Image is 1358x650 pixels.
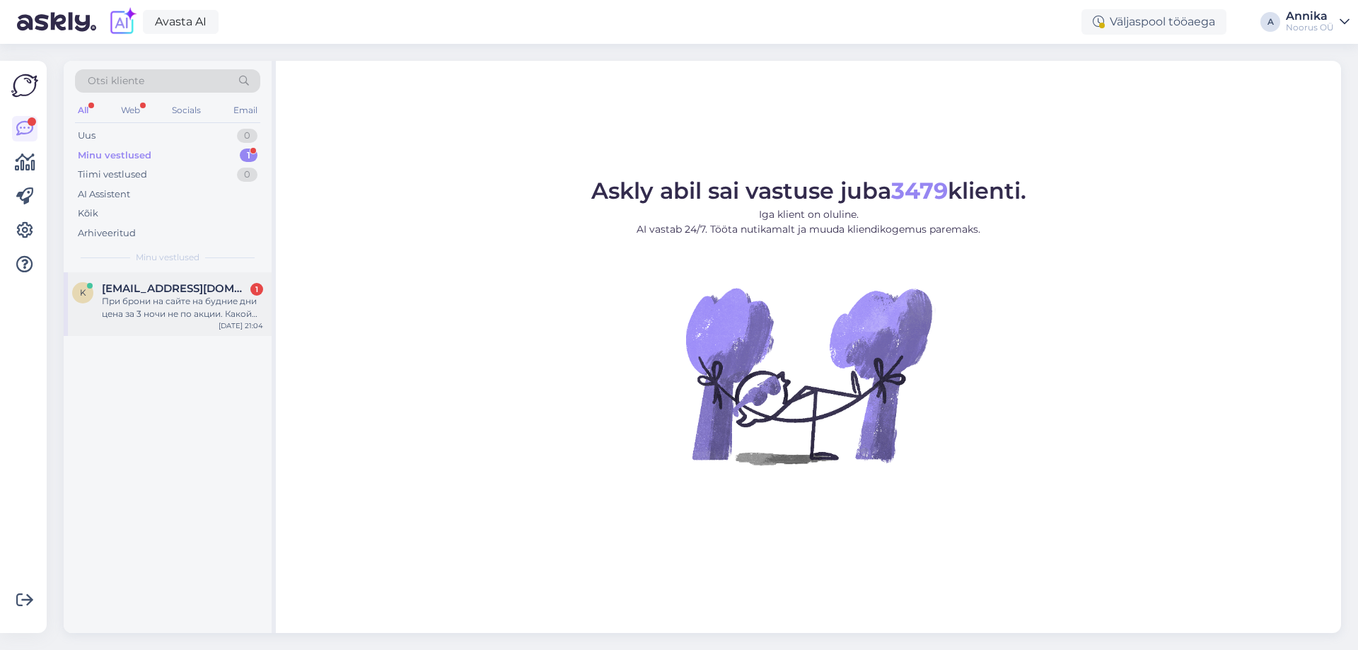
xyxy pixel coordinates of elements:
[240,149,257,163] div: 1
[78,149,151,163] div: Minu vestlused
[78,187,130,202] div: AI Assistent
[891,177,948,204] b: 3479
[219,320,263,331] div: [DATE] 21:04
[102,282,249,295] span: katarina1987@bk.ru
[169,101,204,120] div: Socials
[78,129,95,143] div: Uus
[1286,11,1334,22] div: Annika
[681,248,936,503] img: No Chat active
[78,168,147,182] div: Tiimi vestlused
[88,74,144,88] span: Otsi kliente
[136,251,199,264] span: Minu vestlused
[1260,12,1280,32] div: A
[250,283,263,296] div: 1
[1286,11,1350,33] a: AnnikaNoorus OÜ
[1286,22,1334,33] div: Noorus OÜ
[108,7,137,37] img: explore-ai
[80,287,86,298] span: k
[1081,9,1226,35] div: Väljaspool tööaega
[78,226,136,240] div: Arhiveeritud
[78,207,98,221] div: Kõik
[118,101,143,120] div: Web
[591,207,1026,237] p: Iga klient on oluline. AI vastab 24/7. Tööta nutikamalt ja muuda kliendikogemus paremaks.
[11,72,38,99] img: Askly Logo
[102,295,263,320] div: При брони на сайте на будние дни цена за 3 ночи не по акции. Какой промокод нужно ввести для прим...
[237,168,257,182] div: 0
[591,177,1026,204] span: Askly abil sai vastuse juba klienti.
[75,101,91,120] div: All
[231,101,260,120] div: Email
[143,10,219,34] a: Avasta AI
[237,129,257,143] div: 0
